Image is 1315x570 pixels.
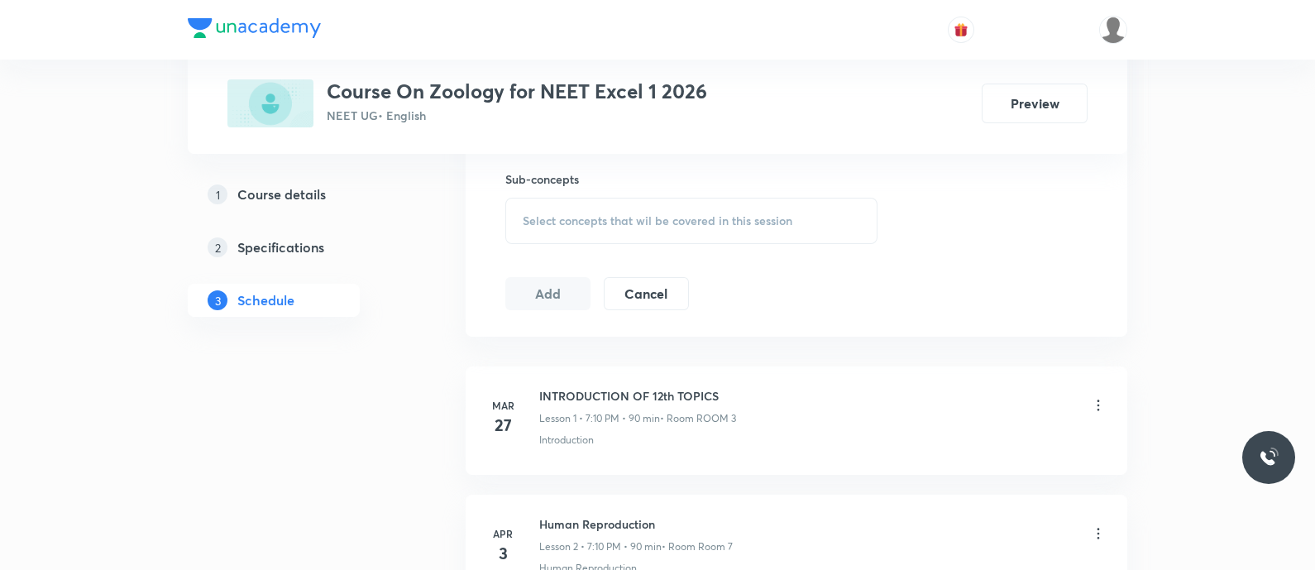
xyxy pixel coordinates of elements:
[539,387,736,405] h6: INTRODUCTION OF 12th TOPICS
[539,433,594,448] p: Introduction
[237,184,326,204] h5: Course details
[486,413,519,438] h4: 27
[327,107,707,124] p: NEET UG • English
[539,411,660,426] p: Lesson 1 • 7:10 PM • 90 min
[188,231,413,264] a: 2Specifications
[208,184,227,204] p: 1
[188,18,321,42] a: Company Logo
[1099,16,1127,44] img: P Antony
[662,539,733,554] p: • Room Room 7
[954,22,968,37] img: avatar
[523,214,792,228] span: Select concepts that wil be covered in this session
[486,398,519,413] h6: Mar
[237,237,324,257] h5: Specifications
[188,18,321,38] img: Company Logo
[208,290,227,310] p: 3
[604,277,689,310] button: Cancel
[227,79,313,127] img: E04E7A19-F293-4237-8203-4C1B51A90EE1_plus.png
[539,515,733,533] h6: Human Reproduction
[486,526,519,541] h6: Apr
[948,17,974,43] button: avatar
[188,178,413,211] a: 1Course details
[237,290,294,310] h5: Schedule
[982,84,1088,123] button: Preview
[505,170,877,188] h6: Sub-concepts
[486,541,519,566] h4: 3
[1259,448,1279,467] img: ttu
[660,411,736,426] p: • Room ROOM 3
[505,277,591,310] button: Add
[539,539,662,554] p: Lesson 2 • 7:10 PM • 90 min
[208,237,227,257] p: 2
[327,79,707,103] h3: Course On Zoology for NEET Excel 1 2026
